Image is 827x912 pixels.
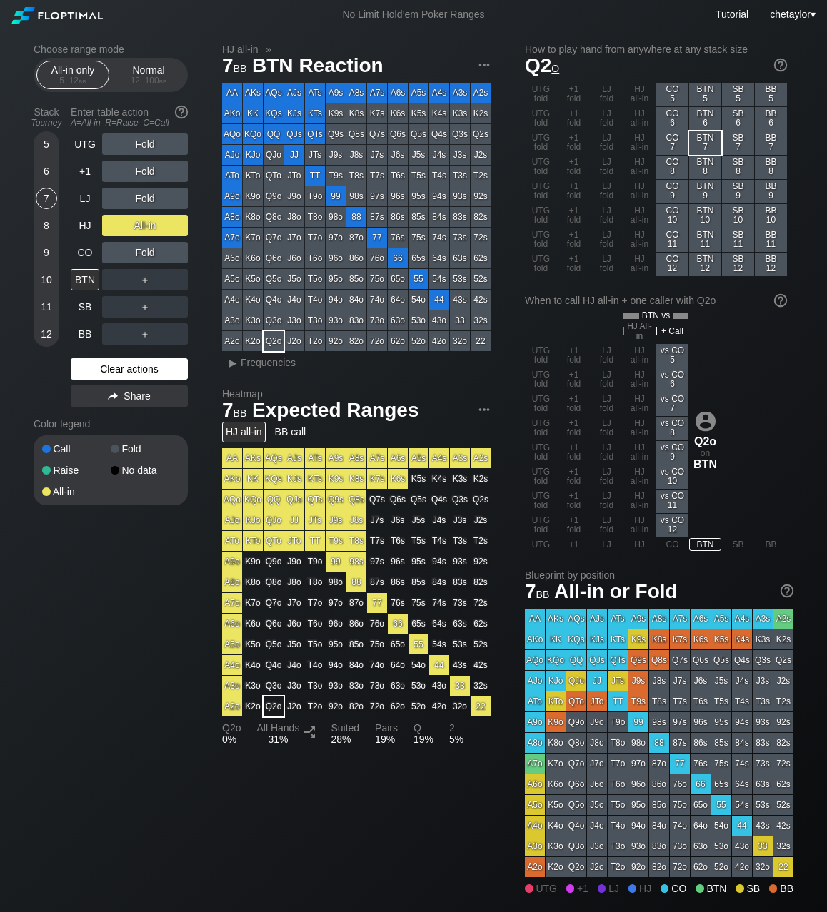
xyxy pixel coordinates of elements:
div: 42s [471,290,491,310]
div: 6 [36,161,57,182]
div: ＋ [102,323,188,345]
div: HJ all-in [623,204,656,228]
div: HJ [71,215,99,236]
div: Q7o [264,228,284,248]
div: All-in [102,215,188,236]
div: JJ [284,145,304,165]
div: SB 5 [722,83,754,106]
div: 44 [429,290,449,310]
div: A2o [222,331,242,351]
div: Stack [28,101,65,133]
div: J6s [388,145,408,165]
div: KJs [284,103,304,123]
div: 62s [471,248,491,268]
div: 83o [346,310,366,330]
div: Q3o [264,310,284,330]
div: J9s [326,145,346,165]
div: J5o [284,269,304,289]
div: +1 fold [558,253,590,276]
div: 76s [388,228,408,248]
div: AKs [243,83,263,103]
div: LJ [71,188,99,209]
div: T4o [305,290,325,310]
div: A5s [409,83,428,103]
img: help.32db89a4.svg [779,583,795,599]
div: K4o [243,290,263,310]
div: T8o [305,207,325,227]
div: K6o [243,248,263,268]
div: SB 12 [722,253,754,276]
span: BTN Reaction [250,55,386,78]
div: 92o [326,331,346,351]
div: Q5s [409,124,428,144]
div: J9o [284,186,304,206]
span: bb [234,59,247,75]
div: T6o [305,248,325,268]
div: 9 [36,242,57,263]
div: A3o [222,310,242,330]
img: Floptimal logo [11,7,103,24]
div: ＋ [102,269,188,290]
div: UTG fold [525,204,557,228]
div: A8s [346,83,366,103]
div: 72s [471,228,491,248]
div: A6o [222,248,242,268]
div: HJ all-in [623,228,656,252]
div: BB 7 [755,131,787,155]
div: A2s [471,83,491,103]
div: BB 11 [755,228,787,252]
div: A3s [450,83,470,103]
div: 63o [388,310,408,330]
div: No data [111,465,179,475]
div: 82o [346,331,366,351]
div: LJ fold [591,107,623,131]
div: BB 10 [755,204,787,228]
div: QJs [284,124,304,144]
div: 66 [388,248,408,268]
div: CO 12 [656,253,688,276]
div: 95o [326,269,346,289]
div: SB 10 [722,204,754,228]
div: 63s [450,248,470,268]
div: K8s [346,103,366,123]
span: bb [159,76,167,86]
div: UTG [71,133,99,155]
div: 65s [409,248,428,268]
div: AJs [284,83,304,103]
div: BTN [71,269,99,290]
div: 52s [471,269,491,289]
div: 87s [367,207,387,227]
div: 95s [409,186,428,206]
div: 53s [450,269,470,289]
div: HJ all-in [623,107,656,131]
div: T9o [305,186,325,206]
div: TT [305,166,325,186]
div: +1 fold [558,156,590,179]
div: +1 [71,161,99,182]
img: share.864f2f62.svg [108,392,118,400]
div: UTG fold [525,156,557,179]
div: 54s [429,269,449,289]
div: BTN 8 [689,156,721,179]
div: Q5o [264,269,284,289]
div: 5 [36,133,57,155]
div: 96s [388,186,408,206]
div: J8o [284,207,304,227]
div: UTG fold [525,228,557,252]
div: 22 [471,331,491,351]
div: All-in [42,487,111,497]
div: SB 11 [722,228,754,252]
div: K6s [388,103,408,123]
div: CO 7 [656,131,688,155]
div: 72o [367,331,387,351]
div: Q6o [264,248,284,268]
div: AKo [222,103,242,123]
div: Q4o [264,290,284,310]
img: help.32db89a4.svg [773,293,788,308]
div: KQo [243,124,263,144]
div: HJ all-in [623,180,656,203]
div: 7 [36,188,57,209]
div: Q2o [264,331,284,351]
div: KQs [264,103,284,123]
div: BTN 6 [689,107,721,131]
